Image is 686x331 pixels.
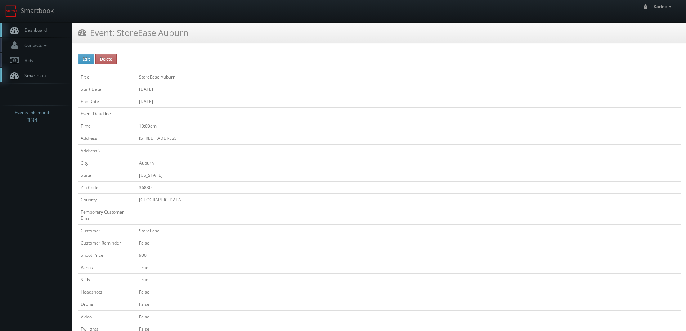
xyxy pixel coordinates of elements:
span: Contacts [21,42,49,48]
td: True [136,261,681,273]
td: True [136,274,681,286]
td: False [136,286,681,298]
td: Start Date [78,83,136,95]
td: State [78,169,136,181]
td: Time [78,120,136,132]
td: False [136,237,681,249]
strong: 134 [27,116,38,124]
td: False [136,298,681,310]
td: [STREET_ADDRESS] [136,132,681,144]
td: Auburn [136,157,681,169]
td: 10:00am [136,120,681,132]
td: Title [78,71,136,83]
td: [US_STATE] [136,169,681,181]
td: False [136,310,681,323]
td: Zip Code [78,181,136,193]
td: Temporary Customer Email [78,206,136,224]
button: Edit [78,54,94,64]
td: Drone [78,298,136,310]
span: Events this month [15,109,50,116]
span: Smartmap [21,72,46,79]
td: Customer Reminder [78,237,136,249]
td: [GEOGRAPHIC_DATA] [136,194,681,206]
td: Stills [78,274,136,286]
td: Panos [78,261,136,273]
td: Video [78,310,136,323]
img: smartbook-logo.png [5,5,17,17]
td: End Date [78,95,136,107]
td: Address 2 [78,144,136,157]
td: Event Deadline [78,108,136,120]
td: Address [78,132,136,144]
td: StoreEase Auburn [136,71,681,83]
h3: Event: StoreEase Auburn [78,26,189,39]
td: Headshots [78,286,136,298]
td: Shoot Price [78,249,136,261]
td: [DATE] [136,95,681,107]
td: 36830 [136,181,681,193]
td: [DATE] [136,83,681,95]
td: City [78,157,136,169]
td: Customer [78,224,136,237]
td: Country [78,194,136,206]
span: Karina [654,4,674,10]
td: StoreEase [136,224,681,237]
span: Dashboard [21,27,47,33]
td: 900 [136,249,681,261]
button: Delete [95,54,117,64]
span: Bids [21,57,33,63]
